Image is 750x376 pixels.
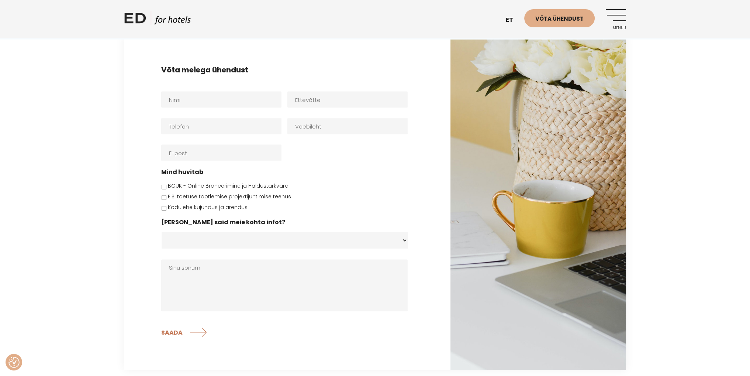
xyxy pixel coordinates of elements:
[161,64,414,75] h4: Võta meiega ühendust
[168,193,291,201] label: EISi toetuse taotlemise projektijuhtimise teenus
[606,9,626,30] a: Menüü
[8,357,20,368] button: Nõusolekueelistused
[287,92,408,108] input: Ettevõtte
[502,11,524,29] a: et
[606,26,626,30] span: Menüü
[161,323,208,342] input: SAADA
[161,92,281,108] input: Nimi
[161,219,285,226] label: [PERSON_NAME] said meie kohta infot?
[124,11,191,30] a: ED HOTELS
[161,145,281,161] input: E-post
[287,118,408,134] input: Veebileht
[161,118,281,134] input: Telefon
[168,204,248,211] label: Kodulehe kujundus ja arendus
[524,9,595,27] a: Võta ühendust
[168,182,288,190] label: BOUK - Online Broneerimine ja Haldustarkvara
[161,168,203,176] label: Mind huvitab
[8,357,20,368] img: Revisit consent button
